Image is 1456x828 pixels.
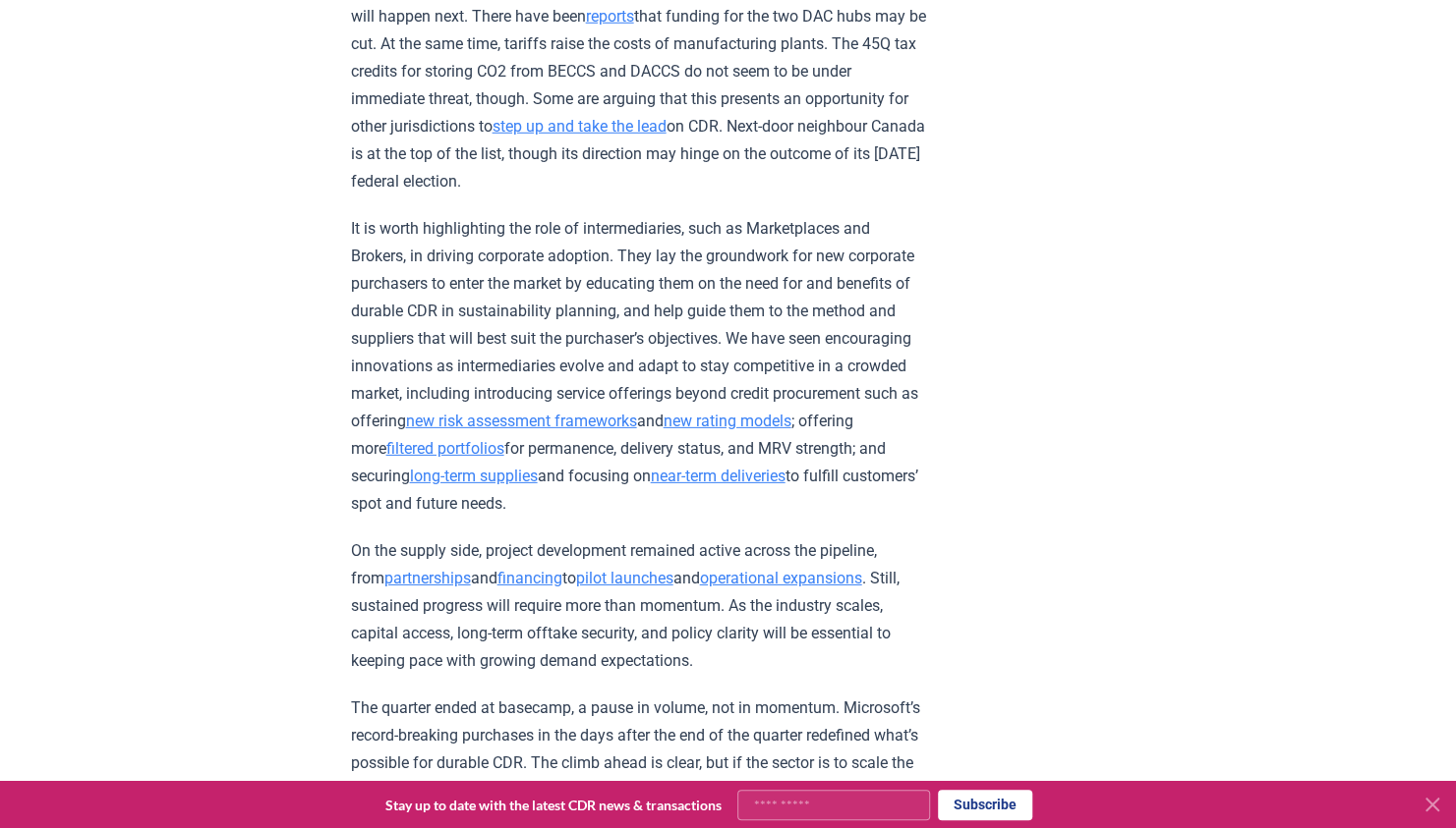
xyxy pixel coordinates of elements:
[700,569,862,587] a: operational expansions
[586,7,634,26] a: reports
[386,439,504,458] a: filtered portfolios
[406,412,637,430] a: new risk assessment frameworks
[576,569,673,587] a: pilot launches
[493,117,667,136] a: step up and take the lead
[410,467,538,485] a: long-term supplies
[351,215,926,518] p: It is worth highlighting the role of intermediaries, such as Marketplaces and Brokers, in driving...
[351,537,926,675] p: On the supply side, project development remained active across the pipeline, from and to and . St...
[651,467,786,485] a: near-term deliveries
[664,412,791,430] a: new rating models
[384,569,471,587] a: partnerships
[497,569,562,587] a: financing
